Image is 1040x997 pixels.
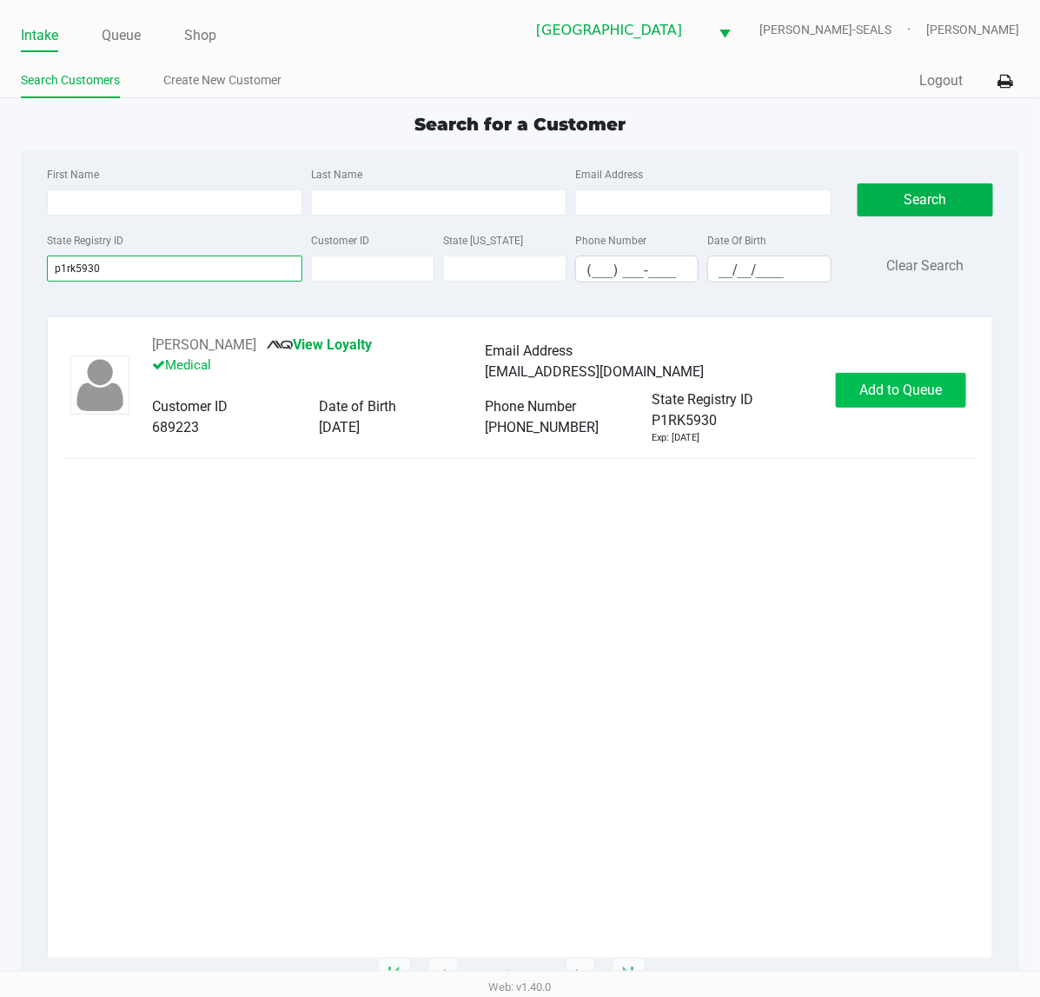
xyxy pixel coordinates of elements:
[47,233,123,249] label: State Registry ID
[575,167,643,183] label: Email Address
[428,958,458,993] app-submit-button: Previous
[486,398,577,415] span: Phone Number
[566,958,595,993] app-submit-button: Next
[102,23,141,48] a: Queue
[575,256,699,282] kendo-maskedtextbox: Format: (999) 999-9999
[926,21,1019,39] span: [PERSON_NAME]
[319,398,396,415] span: Date of Birth
[886,256,964,276] button: Clear Search
[652,431,699,446] div: Exp: [DATE]
[836,373,966,408] button: Add to Queue
[708,256,830,283] input: Format: MM/DD/YYYY
[858,183,994,216] button: Search
[152,356,486,376] p: Medical
[489,980,552,994] span: Web: v1.40.0
[319,419,360,435] span: [DATE]
[708,10,741,50] button: Select
[47,167,99,183] label: First Name
[311,167,362,183] label: Last Name
[652,410,717,431] span: P1RK5930
[707,256,831,282] kendo-maskedtextbox: Format: MM/DD/YYYY
[759,21,926,39] span: [PERSON_NAME]-SEALS
[152,335,256,356] button: See customer info
[267,336,372,353] a: View Loyalty
[486,363,705,380] span: [EMAIL_ADDRESS][DOMAIN_NAME]
[378,958,411,993] app-submit-button: Move to first page
[652,391,753,408] span: State Registry ID
[152,419,199,435] span: 689223
[414,114,626,135] span: Search for a Customer
[152,398,228,415] span: Customer ID
[613,958,646,993] app-submit-button: Move to last page
[184,23,216,48] a: Shop
[486,342,573,359] span: Email Address
[443,233,523,249] label: State [US_STATE]
[21,23,58,48] a: Intake
[576,256,698,283] input: Format: (999) 999-9999
[475,967,548,984] span: 1 - 1 of 1 items
[919,70,963,91] button: Logout
[163,70,282,91] a: Create New Customer
[536,20,698,41] span: [GEOGRAPHIC_DATA]
[21,70,120,91] a: Search Customers
[860,382,943,398] span: Add to Queue
[575,233,646,249] label: Phone Number
[311,233,369,249] label: Customer ID
[707,233,766,249] label: Date Of Birth
[486,419,599,435] span: [PHONE_NUMBER]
